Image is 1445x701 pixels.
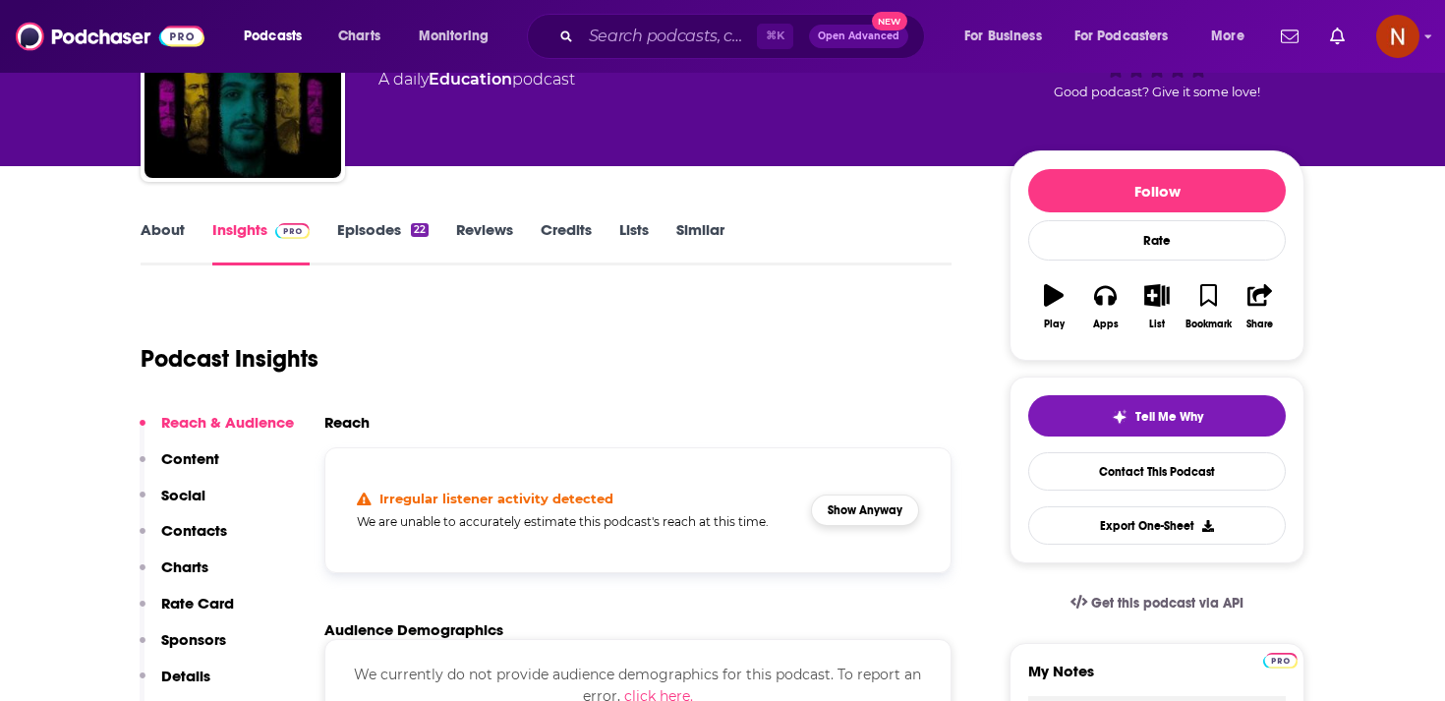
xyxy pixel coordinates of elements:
span: Good podcast? Give it some love! [1054,85,1260,99]
a: Get this podcast via API [1055,579,1259,627]
h2: Reach [324,413,370,432]
input: Search podcasts, credits, & more... [581,21,757,52]
span: Monitoring [419,23,489,50]
img: Podchaser - Follow, Share and Rate Podcasts [16,18,204,55]
a: Pro website [1263,650,1298,669]
div: Play [1044,319,1065,330]
div: Share [1246,319,1273,330]
a: Show notifications dropdown [1273,20,1306,53]
a: Lists [619,220,649,265]
div: A daily podcast [378,68,575,91]
span: Open Advanced [818,31,899,41]
img: tell me why sparkle [1112,409,1127,425]
button: Show Anyway [811,495,919,526]
div: Search podcasts, credits, & more... [546,14,944,59]
a: Episodes22 [337,220,429,265]
img: Podchaser Pro [1263,653,1298,669]
button: Charts [140,557,208,594]
div: List [1149,319,1165,330]
p: Rate Card [161,594,234,613]
button: Rate Card [140,594,234,630]
button: Reach & Audience [140,413,294,449]
p: Content [161,449,219,468]
button: open menu [405,21,514,52]
label: My Notes [1028,662,1286,696]
span: Get this podcast via API [1091,595,1243,612]
span: Tell Me Why [1135,409,1203,425]
button: open menu [230,21,327,52]
button: Content [140,449,219,486]
button: Social [140,486,205,522]
button: Export One-Sheet [1028,506,1286,545]
h5: We are unable to accurately estimate this podcast's reach at this time. [357,514,795,529]
span: Charts [338,23,380,50]
button: Show profile menu [1376,15,1419,58]
p: Sponsors [161,630,226,649]
button: List [1131,271,1183,342]
span: For Business [964,23,1042,50]
button: open menu [1197,21,1269,52]
p: Contacts [161,521,227,540]
span: New [872,12,907,30]
button: tell me why sparkleTell Me Why [1028,395,1286,437]
div: Apps [1093,319,1119,330]
span: Logged in as AdelNBM [1376,15,1419,58]
button: Bookmark [1183,271,1234,342]
p: Reach & Audience [161,413,294,432]
div: Rate [1028,220,1286,261]
img: User Profile [1376,15,1419,58]
a: Similar [676,220,724,265]
span: For Podcasters [1074,23,1169,50]
div: 22 [411,223,429,237]
a: About [141,220,185,265]
span: More [1211,23,1244,50]
h1: Podcast Insights [141,344,318,374]
button: Follow [1028,169,1286,212]
img: Podchaser Pro [275,223,310,239]
p: Social [161,486,205,504]
button: Apps [1079,271,1130,342]
a: Show notifications dropdown [1322,20,1353,53]
h2: Audience Demographics [324,620,503,639]
p: Charts [161,557,208,576]
button: Play [1028,271,1079,342]
span: ⌘ K [757,24,793,49]
a: Contact This Podcast [1028,452,1286,491]
a: Reviews [456,220,513,265]
button: Open AdvancedNew [809,25,908,48]
button: open menu [951,21,1067,52]
a: InsightsPodchaser Pro [212,220,310,265]
button: Contacts [140,521,227,557]
button: Share [1235,271,1286,342]
a: Education [429,70,512,88]
button: open menu [1062,21,1197,52]
button: Sponsors [140,630,226,667]
a: Credits [541,220,592,265]
h4: Irregular listener activity detected [379,491,613,506]
span: Podcasts [244,23,302,50]
a: Charts [325,21,392,52]
p: Details [161,667,210,685]
div: Bookmark [1185,319,1232,330]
